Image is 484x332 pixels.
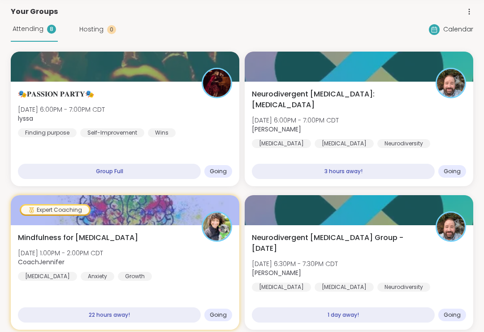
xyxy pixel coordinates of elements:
[444,311,461,319] span: Going
[18,164,201,179] div: Group Full
[252,268,301,277] b: [PERSON_NAME]
[118,272,152,281] div: Growth
[437,213,465,240] img: Brian_L
[252,283,311,292] div: [MEDICAL_DATA]
[47,25,56,34] div: 8
[315,283,374,292] div: [MEDICAL_DATA]
[252,125,301,134] b: [PERSON_NAME]
[18,114,33,123] b: lyssa
[18,307,201,323] div: 22 hours away!
[315,139,374,148] div: [MEDICAL_DATA]
[252,116,339,125] span: [DATE] 6:00PM - 7:00PM CDT
[203,213,231,240] img: CoachJennifer
[107,25,116,34] div: 0
[18,249,103,258] span: [DATE] 1:00PM - 2:00PM CDT
[377,139,430,148] div: Neurodiversity
[148,128,176,137] div: Wins
[210,168,227,175] span: Going
[203,69,231,97] img: lyssa
[13,24,43,34] span: Attending
[252,89,426,110] span: Neurodivergent [MEDICAL_DATA]: [MEDICAL_DATA]
[443,25,473,34] span: Calendar
[377,283,430,292] div: Neurodiversity
[79,25,104,34] span: Hosting
[210,311,227,319] span: Going
[18,272,77,281] div: [MEDICAL_DATA]
[252,232,426,254] span: Neurodivergent [MEDICAL_DATA] Group - [DATE]
[437,69,465,97] img: Brian_L
[252,307,435,323] div: 1 day away!
[18,89,94,100] span: 🎭𝐏𝐀𝐒𝐒𝐈𝐎𝐍 𝐏𝐀𝐑𝐓𝐘🎭
[21,205,89,214] div: Expert Coaching
[252,164,435,179] div: 3 hours away!
[444,168,461,175] span: Going
[81,272,114,281] div: Anxiety
[252,139,311,148] div: [MEDICAL_DATA]
[18,258,65,266] b: CoachJennifer
[11,6,58,17] span: Your Groups
[252,259,338,268] span: [DATE] 6:30PM - 7:30PM CDT
[80,128,144,137] div: Self-Improvement
[18,128,77,137] div: Finding purpose
[18,105,105,114] span: [DATE] 6:00PM - 7:00PM CDT
[18,232,138,243] span: Mindfulness for [MEDICAL_DATA]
